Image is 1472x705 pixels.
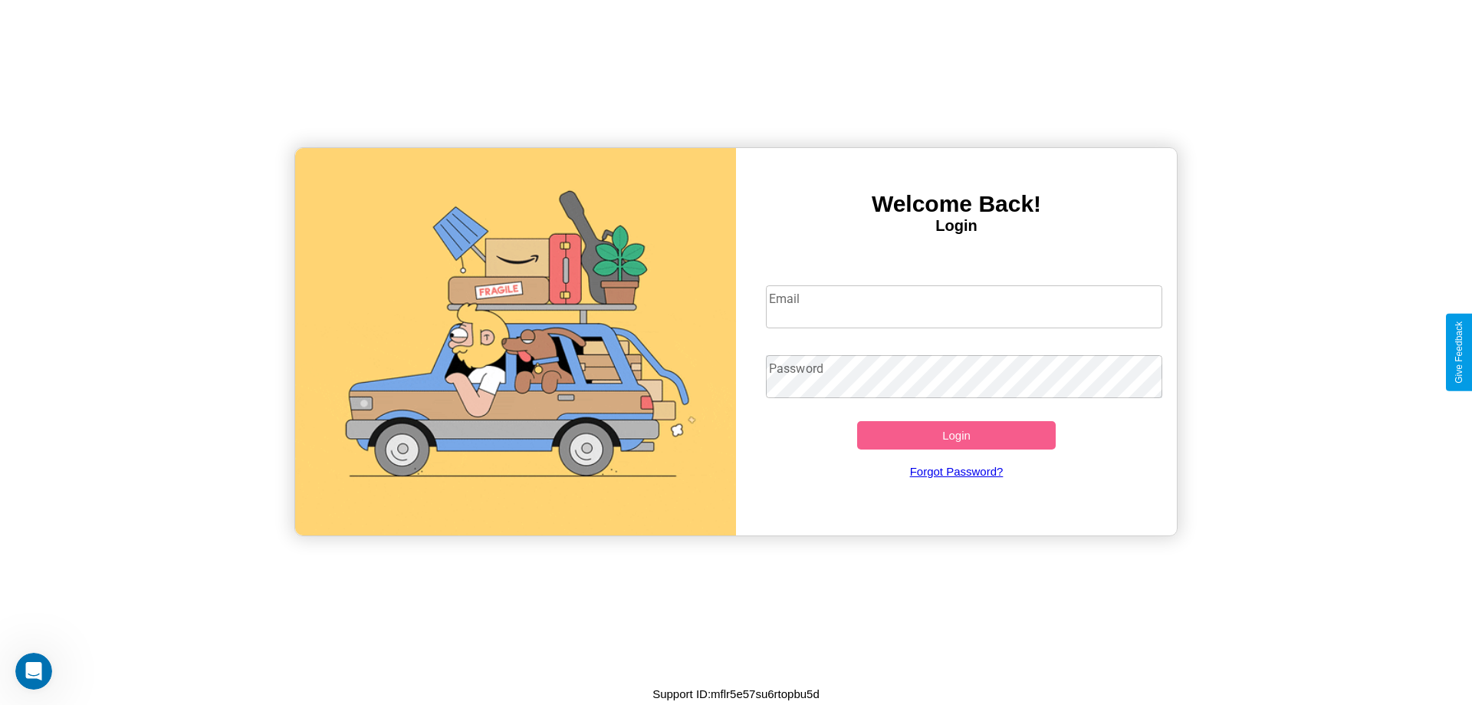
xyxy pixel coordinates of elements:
[295,148,736,535] img: gif
[758,450,1155,493] a: Forgot Password?
[736,191,1177,217] h3: Welcome Back!
[1454,321,1464,384] div: Give Feedback
[652,684,820,704] p: Support ID: mflr5e57su6rtopbu5d
[857,421,1056,450] button: Login
[736,217,1177,235] h4: Login
[15,653,52,690] iframe: Intercom live chat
